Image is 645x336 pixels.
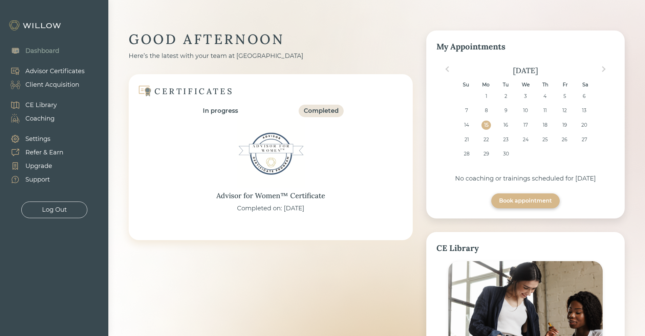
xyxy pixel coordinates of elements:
div: Choose Thursday, September 25th, 2025 [540,135,550,144]
div: Completed on: [DATE] [237,204,304,213]
div: Choose Saturday, September 6th, 2025 [580,92,589,101]
div: Choose Tuesday, September 16th, 2025 [501,121,510,130]
div: Choose Friday, September 19th, 2025 [560,121,569,130]
div: Dashboard [25,46,59,56]
button: Next Month [598,64,609,75]
div: Choose Sunday, September 21st, 2025 [462,135,471,144]
div: GOOD AFTERNOON [129,30,413,48]
div: Su [461,80,470,89]
div: My Appointments [436,41,615,53]
div: Tu [501,80,510,89]
a: Settings [3,132,63,146]
button: Previous Month [442,64,453,75]
div: Choose Thursday, September 11th, 2025 [540,106,550,115]
div: Choose Monday, September 8th, 2025 [481,106,491,115]
div: Choose Friday, September 12th, 2025 [560,106,569,115]
div: [DATE] [436,66,615,75]
div: Advisor Certificates [25,67,85,76]
div: Choose Saturday, September 27th, 2025 [580,135,589,144]
a: Upgrade [3,159,63,173]
a: Coaching [3,112,57,125]
div: Mo [481,80,490,89]
div: Choose Friday, September 26th, 2025 [560,135,569,144]
div: Choose Wednesday, September 24th, 2025 [521,135,530,144]
div: We [521,80,530,89]
div: Upgrade [25,162,52,171]
div: Choose Sunday, September 7th, 2025 [462,106,471,115]
div: Choose Friday, September 5th, 2025 [560,92,569,101]
div: Choose Sunday, September 28th, 2025 [462,149,471,159]
div: Coaching [25,114,55,123]
div: Choose Wednesday, September 10th, 2025 [521,106,530,115]
div: Choose Thursday, September 4th, 2025 [540,92,550,101]
div: Choose Monday, September 15th, 2025 [481,121,491,130]
div: Sa [581,80,590,89]
div: Completed [304,106,339,115]
a: Refer & Earn [3,146,63,159]
div: Refer & Earn [25,148,63,157]
div: No coaching or trainings scheduled for [DATE] [436,174,615,183]
a: CE Library [3,98,57,112]
div: Book appointment [499,197,552,205]
img: Advisor for Women™ Certificate Badge [237,120,305,188]
div: Fr [561,80,570,89]
div: Settings [25,134,50,144]
div: Choose Tuesday, September 23rd, 2025 [501,135,510,144]
div: Th [541,80,550,89]
div: Choose Tuesday, September 9th, 2025 [501,106,510,115]
div: Choose Sunday, September 14th, 2025 [462,121,471,130]
div: Log Out [42,205,67,214]
div: Support [25,175,50,184]
div: Client Acquisition [25,80,79,89]
a: Dashboard [3,44,59,58]
div: CE Library [436,242,615,254]
div: CE Library [25,101,57,110]
div: Choose Wednesday, September 3rd, 2025 [521,92,530,101]
a: Advisor Certificates [3,64,85,78]
div: Choose Monday, September 1st, 2025 [481,92,491,101]
div: Choose Monday, September 29th, 2025 [481,149,491,159]
div: Choose Wednesday, September 17th, 2025 [521,121,530,130]
div: Advisor for Women™ Certificate [216,190,325,201]
div: In progress [203,106,238,115]
div: CERTIFICATES [154,86,234,97]
div: Choose Tuesday, September 2nd, 2025 [501,92,510,101]
div: Choose Saturday, September 13th, 2025 [580,106,589,115]
div: month 2025-09 [438,92,612,164]
a: Client Acquisition [3,78,85,91]
div: Choose Saturday, September 20th, 2025 [580,121,589,130]
div: Here’s the latest with your team at [GEOGRAPHIC_DATA] [129,51,413,61]
img: Willow [8,20,63,31]
div: Choose Thursday, September 18th, 2025 [540,121,550,130]
div: Choose Monday, September 22nd, 2025 [481,135,491,144]
div: Choose Tuesday, September 30th, 2025 [501,149,510,159]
